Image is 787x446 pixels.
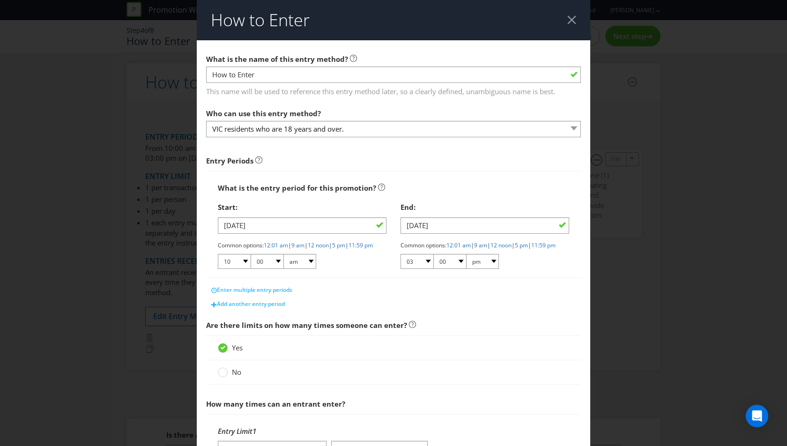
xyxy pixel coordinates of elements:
span: | [329,241,332,249]
span: This name will be used to reference this entry method later, so a clearly defined, unambiguous na... [206,83,581,97]
div: Start: [218,198,386,217]
h2: How to Enter [211,11,310,30]
button: Enter multiple entry periods [206,283,297,297]
a: 12:01 am [264,241,288,249]
input: DD/MM/YY [401,217,569,234]
span: | [487,241,490,249]
span: What is the entry period for this promotion? [218,183,376,193]
a: 12 noon [490,241,512,249]
strong: Entry Periods [206,156,253,165]
span: | [471,241,474,249]
span: Are there limits on how many times someone can enter? [206,320,407,330]
span: | [512,241,515,249]
span: What is the name of this entry method? [206,54,348,64]
a: 9 am [474,241,487,249]
span: Common options: [218,241,264,249]
span: | [304,241,308,249]
a: 11:59 pm [531,241,556,249]
span: | [288,241,291,249]
a: 9 am [291,241,304,249]
span: Who can use this entry method? [206,109,321,118]
span: Add another entry period [217,300,285,308]
span: Yes [232,343,243,352]
a: 5 pm [332,241,345,249]
a: 12:01 am [446,241,471,249]
span: No [232,367,241,377]
a: 12 noon [308,241,329,249]
button: Add another entry period [206,297,290,311]
a: 5 pm [515,241,528,249]
input: DD/MM/YY [218,217,386,234]
div: End: [401,198,569,217]
span: | [528,241,531,249]
span: How many times can an entrant enter? [206,399,345,409]
span: Common options: [401,241,446,249]
span: Enter multiple entry periods [217,286,292,294]
span: | [345,241,349,249]
span: Entry Limit [218,426,252,436]
a: 11:59 pm [349,241,373,249]
div: Open Intercom Messenger [746,405,768,427]
span: 1 [252,426,256,436]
